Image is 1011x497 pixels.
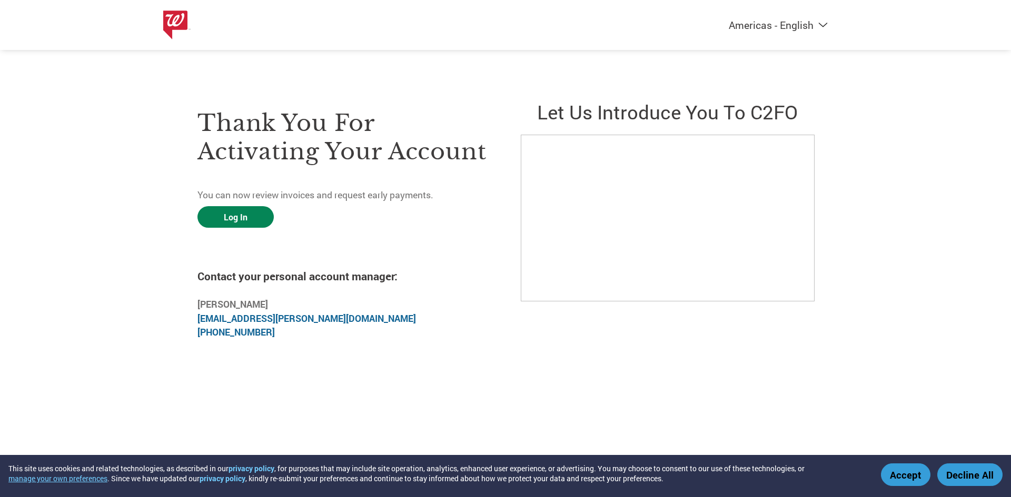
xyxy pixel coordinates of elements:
h2: Let us introduce you to C2FO [521,99,814,125]
img: Walgreens [163,11,191,39]
button: Decline All [937,463,1003,486]
a: [EMAIL_ADDRESS][PERSON_NAME][DOMAIN_NAME] [197,312,416,324]
b: [PERSON_NAME] [197,298,268,310]
button: manage your own preferences [8,473,107,483]
iframe: C2FO Introduction Video [521,135,815,301]
h3: Thank you for activating your account [197,109,490,166]
div: This site uses cookies and related technologies, as described in our , for purposes that may incl... [8,463,866,483]
a: privacy policy [229,463,274,473]
h4: Contact your personal account manager: [197,269,490,283]
a: Log In [197,206,274,228]
a: privacy policy [200,473,245,483]
button: Accept [881,463,930,486]
a: [PHONE_NUMBER] [197,326,275,338]
p: You can now review invoices and request early payments. [197,188,490,202]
